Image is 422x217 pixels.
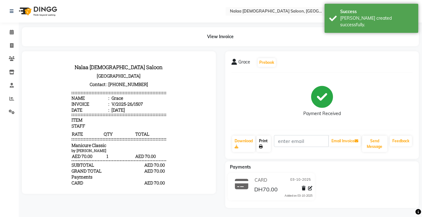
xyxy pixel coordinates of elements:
[43,110,73,116] div: GRAND TOTAL
[329,136,361,146] button: Email Invoice
[107,73,138,80] span: TOTAL
[115,104,138,110] div: AED 70.00
[16,3,59,20] img: logo
[80,43,81,49] span: :
[43,122,55,128] span: CARD
[238,59,250,68] span: Grace
[43,116,64,122] div: Payments
[340,8,414,15] div: Success
[82,49,97,55] div: [DATE]
[43,43,81,49] div: Invoice
[43,14,138,23] p: [GEOGRAPHIC_DATA]
[290,177,311,184] span: 03-10-2025
[107,95,138,102] span: AED 70.00
[232,136,255,152] a: Download
[80,38,81,43] span: :
[115,122,138,128] div: AED 70.00
[43,91,78,95] small: by [PERSON_NAME]
[390,136,412,146] a: Feedback
[43,73,74,80] span: RATE
[274,135,329,147] input: enter email
[256,136,271,152] a: Print
[75,73,106,80] span: QTY
[43,23,138,31] p: Contact : [PHONE_NUMBER]
[340,15,414,28] div: Bill created successfully.
[82,38,95,43] div: Grace
[303,110,341,117] div: Payment Received
[75,95,106,102] span: 1
[43,49,81,55] div: Date
[43,5,138,14] h3: Nalaa [DEMOGRAPHIC_DATA] Saloon
[362,136,387,152] button: Send Message
[22,27,419,46] div: View Invoice
[43,65,57,71] span: STAFF
[254,186,278,194] span: DH70.00
[43,38,81,43] div: Name
[80,49,81,55] span: :
[43,104,66,110] div: SUBTOTAL
[230,164,251,170] span: Payments
[255,177,267,184] span: CARD
[43,59,54,65] span: ITEM
[82,43,115,49] div: V/2025-26/1507
[285,194,312,198] div: Added on 03-10-2025
[258,58,276,67] button: Prebook
[43,95,74,102] span: AED 70.00
[43,85,78,91] span: Manicure Classic
[115,110,138,116] div: AED 70.00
